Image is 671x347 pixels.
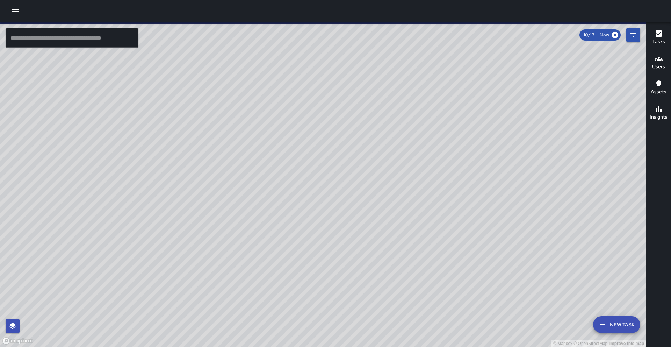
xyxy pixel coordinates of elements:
button: New Task [593,316,640,333]
h6: Assets [651,88,666,96]
button: Assets [646,76,671,101]
button: Insights [646,101,671,126]
span: 10/13 — Now [579,31,613,38]
button: Filters [626,28,640,42]
button: Users [646,50,671,76]
h6: Tasks [652,38,665,45]
div: 10/13 — Now [579,29,621,41]
button: Tasks [646,25,671,50]
h6: Insights [650,113,668,121]
h6: Users [652,63,665,71]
